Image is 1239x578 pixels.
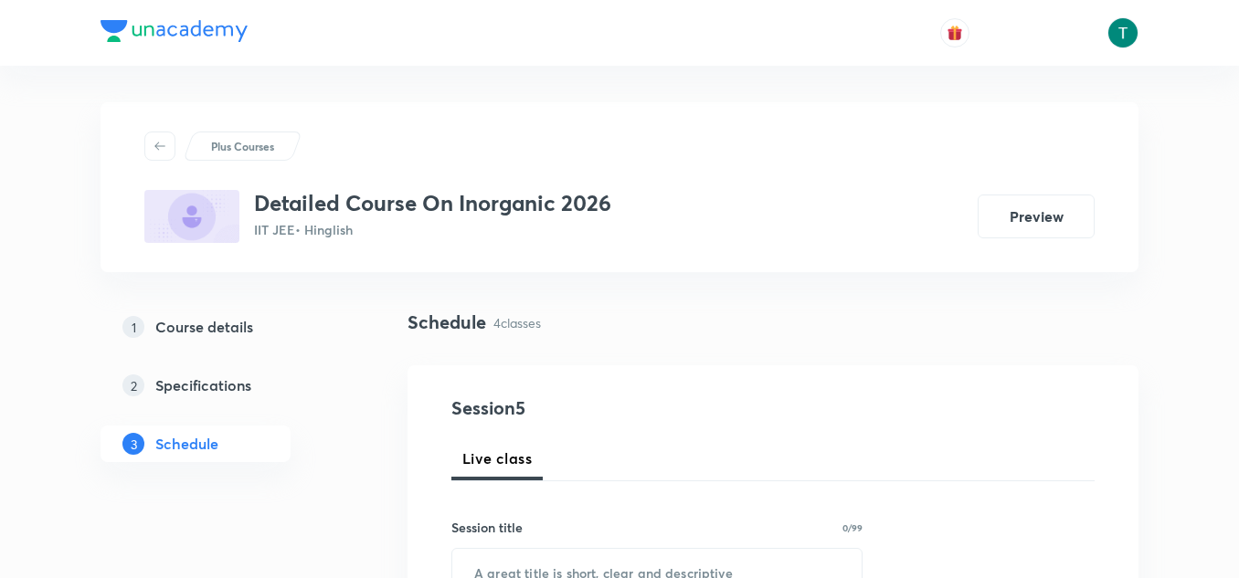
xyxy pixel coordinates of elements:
[978,194,1095,238] button: Preview
[144,190,239,243] img: DA5ECB9B-8872-491D-A058-6C3438ED82F8_plus.png
[101,20,248,42] img: Company Logo
[408,309,486,336] h4: Schedule
[451,518,523,537] h6: Session title
[155,316,253,338] h5: Course details
[101,20,248,47] a: Company Logo
[947,25,963,41] img: avatar
[254,190,611,216] h3: Detailed Course On Inorganic 2026
[122,316,144,338] p: 1
[101,309,349,345] a: 1Course details
[155,433,218,455] h5: Schedule
[493,313,541,332] p: 4 classes
[842,523,863,532] p: 0/99
[155,374,251,396] h5: Specifications
[122,433,144,455] p: 3
[451,394,785,422] h4: Session 5
[101,367,349,404] a: 2Specifications
[1107,17,1138,48] img: Tajvendra Singh
[940,18,969,47] button: avatar
[462,447,532,469] span: Live class
[122,374,144,396] p: 2
[254,220,611,239] p: IIT JEE • Hinglish
[211,138,274,154] p: Plus Courses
